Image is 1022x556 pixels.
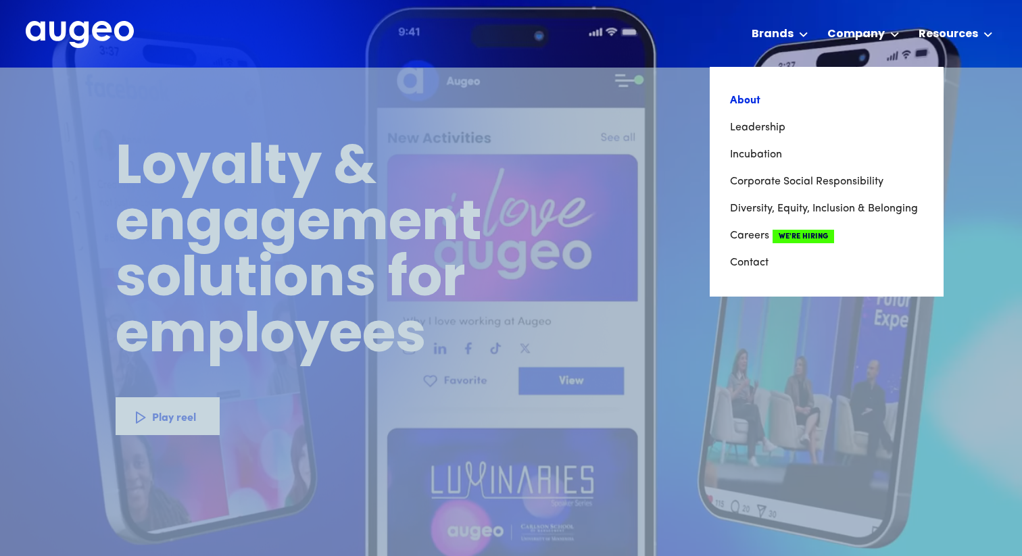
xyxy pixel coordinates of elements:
[730,222,923,249] a: CareersWe're Hiring
[730,87,923,114] a: About
[26,21,134,49] a: home
[730,114,923,141] a: Leadership
[752,26,794,43] div: Brands
[773,230,834,243] span: We're Hiring
[710,67,944,297] nav: Company
[919,26,978,43] div: Resources
[26,21,134,49] img: Augeo's full logo in white.
[730,168,923,195] a: Corporate Social Responsibility
[730,195,923,222] a: Diversity, Equity, Inclusion & Belonging
[827,26,885,43] div: Company
[730,249,923,276] a: Contact
[730,141,923,168] a: Incubation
